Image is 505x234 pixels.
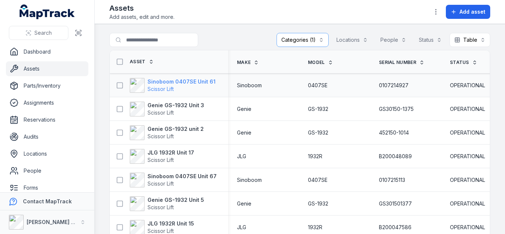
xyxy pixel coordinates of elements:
span: Sinoboom [237,82,262,89]
span: OPERATIONAL [450,176,485,184]
span: JLG [237,224,246,231]
span: Scissor Lift [148,228,174,234]
span: Scissor Lift [148,180,174,187]
span: Scissor Lift [148,109,174,116]
span: Scissor Lift [148,133,174,139]
strong: Contact MapTrack [23,198,72,204]
span: Genie [237,129,251,136]
span: 0107214927 [379,82,409,89]
button: People [376,33,411,47]
a: Reservations [6,112,88,127]
a: Audits [6,129,88,144]
span: 1932R [308,153,322,160]
button: Status [414,33,447,47]
a: Status [450,60,477,65]
span: Search [34,29,52,37]
span: Scissor Lift [148,86,174,92]
span: OPERATIONAL [450,153,485,160]
span: 0407SE [308,176,328,184]
strong: Sinoboom 0407SE Unit 61 [148,78,216,85]
a: Genie GS-1932 unit 2Scissor Lift [130,125,204,140]
span: OPERATIONAL [450,82,485,89]
a: Sinoboom 0407SE Unit 61Scissor Lift [130,78,216,93]
a: Parts/Inventory [6,78,88,93]
span: OPERATIONAL [450,105,485,113]
span: Make [237,60,251,65]
a: Sinoboom 0407SE Unit 67Scissor Lift [130,173,217,187]
span: GS-1932 [308,129,328,136]
span: 1932R [308,224,322,231]
a: MapTrack [20,4,75,19]
span: GS301501377 [379,200,412,207]
a: Assignments [6,95,88,110]
strong: Sinoboom 0407SE Unit 67 [148,173,217,180]
a: Model [308,60,333,65]
span: OPERATIONAL [450,200,485,207]
a: Dashboard [6,44,88,59]
span: Add assets, edit and more. [109,13,174,21]
span: Model [308,60,325,65]
span: GS-1932 [308,105,328,113]
span: OPERATIONAL [450,129,485,136]
a: Locations [6,146,88,161]
a: Genie GS-1932 Unit 5Scissor Lift [130,196,204,211]
span: 0107215113 [379,176,405,184]
strong: JLG 1932R Unit 17 [148,149,194,156]
strong: Genie GS-1932 unit 2 [148,125,204,133]
a: People [6,163,88,178]
span: B200048089 [379,153,412,160]
span: Scissor Lift [148,204,174,210]
span: Scissor Lift [148,157,174,163]
h2: Assets [109,3,174,13]
button: Add asset [446,5,490,19]
button: Search [9,26,68,40]
strong: [PERSON_NAME] Air [27,219,78,225]
button: Categories (1) [277,33,329,47]
a: Make [237,60,259,65]
a: Forms [6,180,88,195]
span: GS30150-1375 [379,105,414,113]
span: Asset [130,59,146,65]
a: Asset [130,59,154,65]
strong: Genie GS-1932 Unit 5 [148,196,204,204]
span: Status [450,60,469,65]
button: Locations [332,33,373,47]
span: GS-1932 [308,200,328,207]
span: Serial Number [379,60,416,65]
span: Genie [237,200,251,207]
a: JLG 1932R Unit 17Scissor Lift [130,149,194,164]
button: Table [450,33,490,47]
span: B200047586 [379,224,411,231]
a: Assets [6,61,88,76]
span: OPERATIONAL [450,224,485,231]
a: Serial Number [379,60,424,65]
strong: Genie GS-1932 Unit 3 [148,102,204,109]
span: Genie [237,105,251,113]
span: Sinoboom [237,176,262,184]
span: Add asset [460,8,485,16]
span: 0407SE [308,82,328,89]
a: Genie GS-1932 Unit 3Scissor Lift [130,102,204,116]
span: 452150-1014 [379,129,409,136]
span: JLG [237,153,246,160]
strong: JLG 1932R Unit 15 [148,220,194,227]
